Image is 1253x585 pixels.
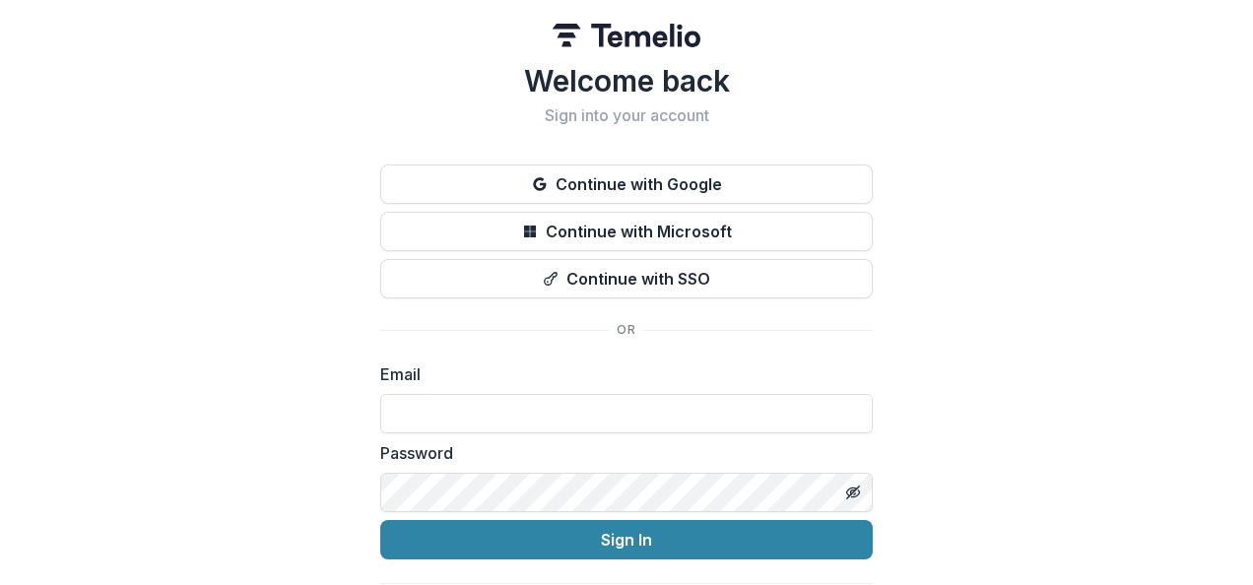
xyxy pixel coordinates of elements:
label: Email [380,362,861,386]
h2: Sign into your account [380,106,873,125]
button: Toggle password visibility [837,477,869,508]
button: Continue with Microsoft [380,212,873,251]
label: Password [380,441,861,465]
img: Temelio [553,24,700,47]
button: Sign In [380,520,873,559]
h1: Welcome back [380,63,873,98]
button: Continue with Google [380,164,873,204]
button: Continue with SSO [380,259,873,298]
